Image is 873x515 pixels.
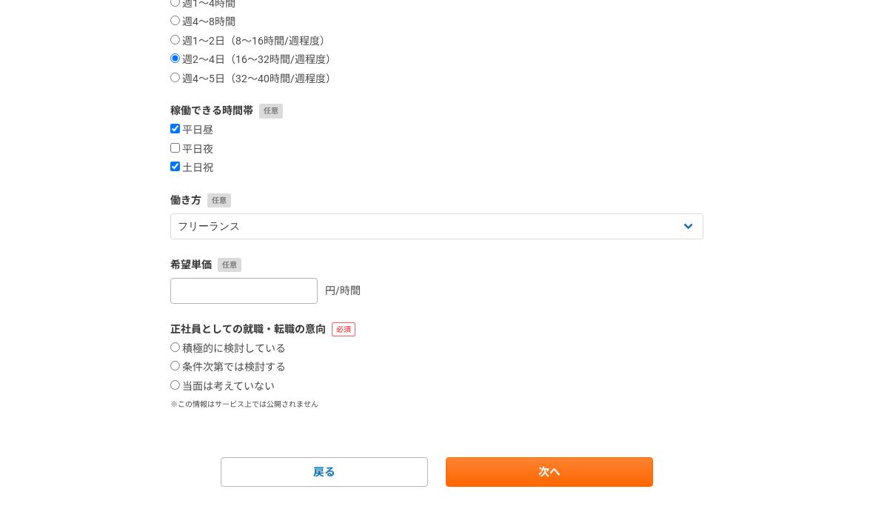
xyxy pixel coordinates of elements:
[170,399,703,410] p: ※この情報はサービス上では公開されません
[221,457,428,487] a: 戻る
[170,143,213,156] label: 平日夜
[170,143,180,153] input: 平日夜
[170,257,703,273] label: 希望単価
[170,124,180,133] input: 平日昼
[170,380,275,393] label: 当面は考えていない
[170,361,180,371] input: 条件次第では検討する
[325,285,361,296] span: 円/時間
[170,162,180,171] input: 土日祝
[170,35,180,44] input: 週1〜2日（8〜16時間/週程度）
[170,35,330,48] label: 週1〜2日（8〜16時間/週程度）
[170,322,703,337] label: 正社員としての就職・転職の意向
[170,73,336,86] label: 週4〜5日（32〜40時間/週程度）
[170,380,180,390] input: 当面は考えていない
[170,124,213,137] label: 平日昼
[170,53,180,63] input: 週2〜4日（16〜32時間/週程度）
[170,16,235,29] label: 週4〜8時間
[170,73,180,82] input: 週4〜5日（32〜40時間/週程度）
[446,457,653,487] a: 次へ
[170,361,286,374] label: 条件次第では検討する
[170,193,703,208] label: 働き方
[170,53,336,67] label: 週2〜4日（16〜32時間/週程度）
[170,342,286,356] label: 積極的に検討している
[170,342,180,352] input: 積極的に検討している
[170,103,703,119] label: 稼働できる時間帯
[170,16,180,25] input: 週4〜8時間
[170,162,213,175] label: 土日祝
